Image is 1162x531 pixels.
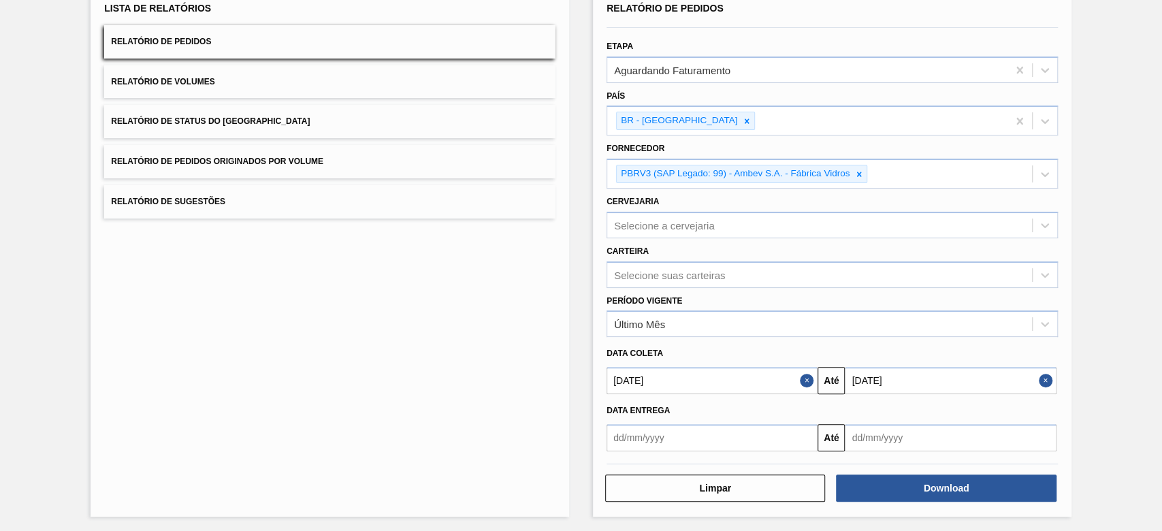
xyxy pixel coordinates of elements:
label: Período Vigente [607,296,682,306]
button: Download [836,474,1056,502]
button: Close [800,367,818,394]
span: Relatório de Pedidos Originados por Volume [111,157,323,166]
span: Data Entrega [607,406,670,415]
button: Até [818,424,845,451]
div: Aguardando Faturamento [614,64,730,76]
label: Fornecedor [607,144,664,153]
span: Relatório de Sugestões [111,197,225,206]
div: Selecione a cervejaria [614,219,715,231]
button: Relatório de Pedidos [104,25,555,59]
input: dd/mm/yyyy [607,367,818,394]
input: dd/mm/yyyy [845,424,1056,451]
div: Último Mês [614,319,665,330]
div: BR - [GEOGRAPHIC_DATA] [617,112,739,129]
button: Relatório de Sugestões [104,185,555,219]
button: Relatório de Pedidos Originados por Volume [104,145,555,178]
span: Relatório de Pedidos [607,3,724,14]
button: Relatório de Status do [GEOGRAPHIC_DATA] [104,105,555,138]
span: Relatório de Volumes [111,77,214,86]
label: Cervejaria [607,197,659,206]
div: PBRV3 (SAP Legado: 99) - Ambev S.A. - Fábrica Vidros [617,165,852,182]
span: Lista de Relatórios [104,3,211,14]
label: Carteira [607,246,649,256]
input: dd/mm/yyyy [845,367,1056,394]
label: Etapa [607,42,633,51]
input: dd/mm/yyyy [607,424,818,451]
label: País [607,91,625,101]
button: Close [1039,367,1056,394]
div: Selecione suas carteiras [614,269,725,280]
span: Relatório de Pedidos [111,37,211,46]
button: Relatório de Volumes [104,65,555,99]
button: Até [818,367,845,394]
button: Limpar [605,474,825,502]
span: Relatório de Status do [GEOGRAPHIC_DATA] [111,116,310,126]
span: Data coleta [607,349,663,358]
